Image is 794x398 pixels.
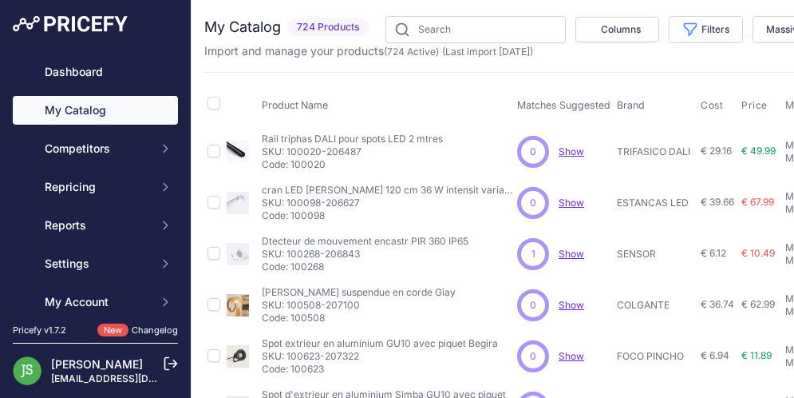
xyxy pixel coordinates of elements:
[45,141,149,157] span: Competitors
[701,99,723,112] span: Cost
[13,288,178,316] button: My Account
[617,248,694,261] p: SENSOR
[262,133,443,145] p: Rail triphas DALI pour spots LED 2 mtres
[262,145,443,158] p: SKU: 100020-206487
[204,43,533,59] p: Import and manage your products
[13,324,66,337] div: Pricefy v1.7.2
[530,196,536,210] span: 0
[13,173,178,201] button: Repricing
[617,350,694,363] p: FOCO PINCHO
[617,145,694,158] p: TRIFASICO DALI
[262,197,517,209] p: SKU: 100098-206627
[559,145,584,157] a: Show
[385,16,566,43] input: Search
[701,349,729,361] span: € 6.94
[701,99,726,112] button: Cost
[741,196,774,208] span: € 67.99
[384,46,439,58] span: ( )
[741,349,772,361] span: € 11.89
[262,209,517,222] p: Code: 100098
[262,248,468,261] p: SKU: 100268-206843
[97,324,128,337] span: New
[13,58,178,86] a: Dashboard
[530,349,536,364] span: 0
[262,286,456,299] p: [PERSON_NAME] suspendue en corde Giay
[51,372,218,384] a: [EMAIL_ADDRESS][DOMAIN_NAME]
[45,217,149,233] span: Reports
[442,46,533,58] span: (Last import [DATE])
[530,298,536,312] span: 0
[617,197,694,209] p: ESTANCAS LED
[669,16,743,43] button: Filters
[45,256,149,272] span: Settings
[262,158,443,171] p: Code: 100020
[204,16,281,38] h2: My Catalog
[132,324,178,336] a: Changelog
[517,99,610,111] span: Matches Suggested
[262,312,456,324] p: Code: 100508
[701,298,734,310] span: € 36.74
[530,145,536,159] span: 0
[617,299,694,312] p: COLGANTE
[51,357,143,371] a: [PERSON_NAME]
[262,363,498,376] p: Code: 100623
[13,211,178,240] button: Reports
[575,17,659,42] button: Columns
[13,249,178,278] button: Settings
[262,299,456,312] p: SKU: 100508-207100
[559,248,584,260] a: Show
[13,134,178,163] button: Competitors
[559,350,584,362] a: Show
[701,247,726,259] span: € 6.12
[387,46,436,58] a: 724 Active
[741,247,775,259] span: € 10.49
[262,235,468,248] p: Dtecteur de mouvement encastr PIR 360 IP65
[45,294,149,310] span: My Account
[741,99,768,112] span: Price
[262,350,498,363] p: SKU: 100623-207322
[741,99,771,112] button: Price
[262,261,468,273] p: Code: 100268
[262,99,328,111] span: Product Name
[13,96,178,125] a: My Catalog
[701,196,734,208] span: € 39.66
[13,16,128,32] img: Pricefy Logo
[262,337,498,350] p: Spot extrieur en aluminium GU10 avec piquet Begira
[701,145,732,157] span: € 29.16
[741,145,776,157] span: € 49.99
[531,247,535,261] span: 1
[559,299,584,311] a: Show
[617,99,645,111] span: Brand
[741,298,775,310] span: € 62.99
[45,179,149,195] span: Repricing
[559,197,584,209] a: Show
[287,18,369,37] span: 724 Products
[262,184,517,197] p: cran LED [PERSON_NAME] 120 cm 36 W intensit variable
